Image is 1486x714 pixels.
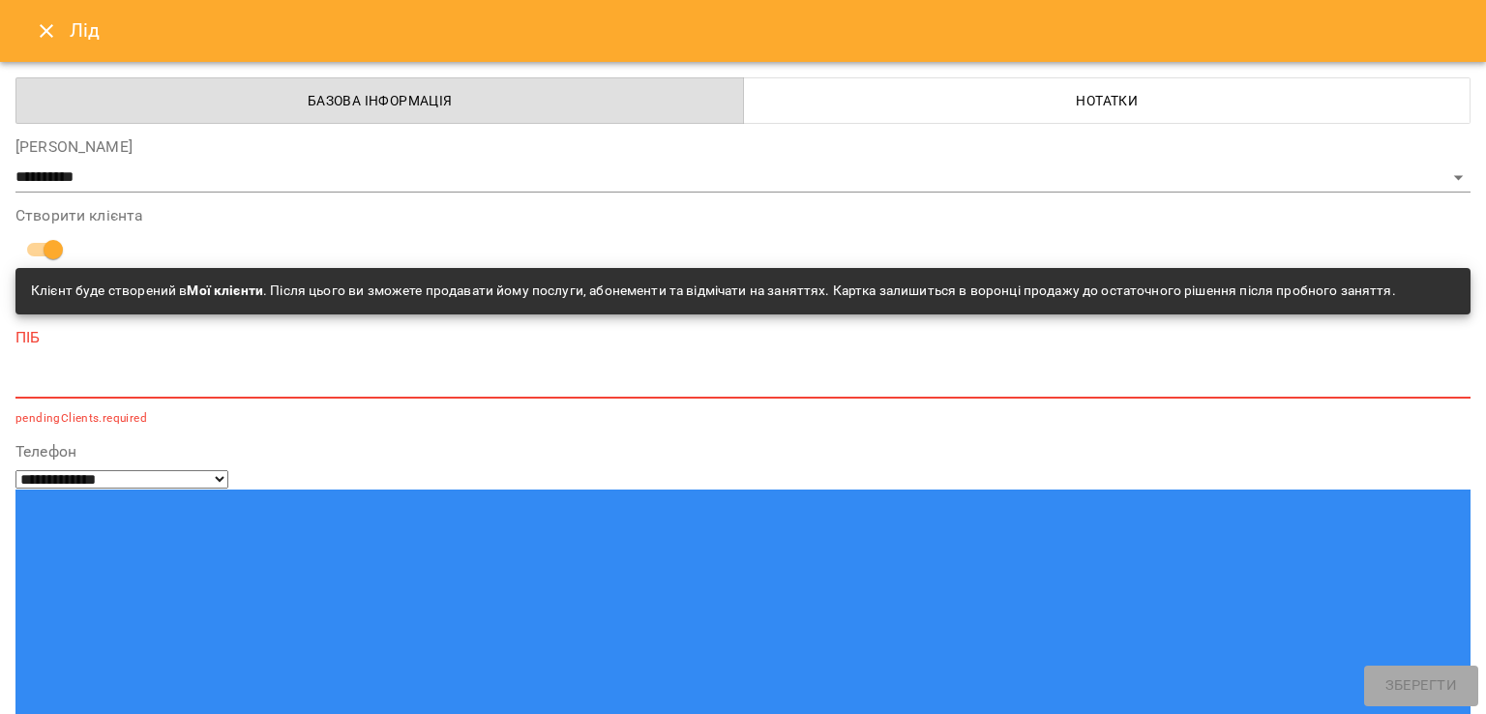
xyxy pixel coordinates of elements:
[15,409,1471,429] p: pendingClients.required
[743,77,1471,124] button: Нотатки
[15,330,1471,345] label: ПІБ
[70,15,1463,45] h6: Лід
[28,89,732,112] span: Базова інформація
[15,208,1471,223] label: Створити клієнта
[23,8,70,54] button: Close
[15,470,228,489] select: Phone number country
[15,444,1471,460] label: Телефон
[15,77,744,124] button: Базова інформація
[187,283,263,298] b: Мої клієнти
[15,139,1471,155] label: [PERSON_NAME]
[756,89,1460,112] span: Нотатки
[31,283,1396,298] span: Клієнт буде створений в . Після цього ви зможете продавати йому послуги, абонементи та відмічати ...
